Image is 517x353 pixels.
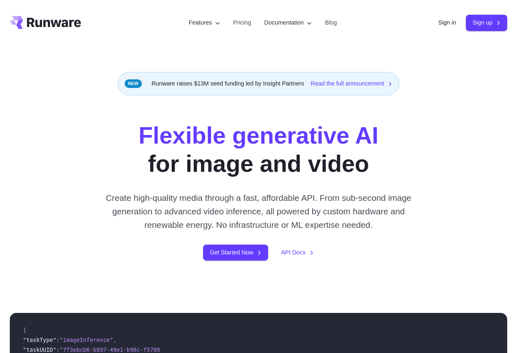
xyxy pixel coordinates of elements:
span: : [56,337,60,343]
a: Read the full announcement [311,79,392,88]
span: : [56,346,60,353]
span: "taskUUID" [23,346,56,353]
a: Blog [325,18,337,27]
a: Sign up [466,15,507,31]
div: Runware raises $13M seed funding led by Insight Partners [118,72,400,95]
a: Get Started Now [203,245,268,261]
p: Create high-quality media through a fast, affordable API. From sub-second image generation to adv... [99,191,418,232]
span: "7f3ebcb6-b897-49e1-b98c-f5789d2d40d7" [60,346,187,353]
a: Pricing [233,18,251,27]
strong: Flexible generative AI [139,122,378,148]
span: , [113,337,116,343]
h1: for image and video [139,121,378,178]
span: "taskType" [23,337,56,343]
span: "imageInference" [60,337,113,343]
label: Documentation [264,18,312,27]
a: Go to / [10,16,81,29]
a: API Docs [281,248,314,257]
span: { [23,327,26,333]
a: Sign in [438,18,456,27]
label: Features [189,18,220,27]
